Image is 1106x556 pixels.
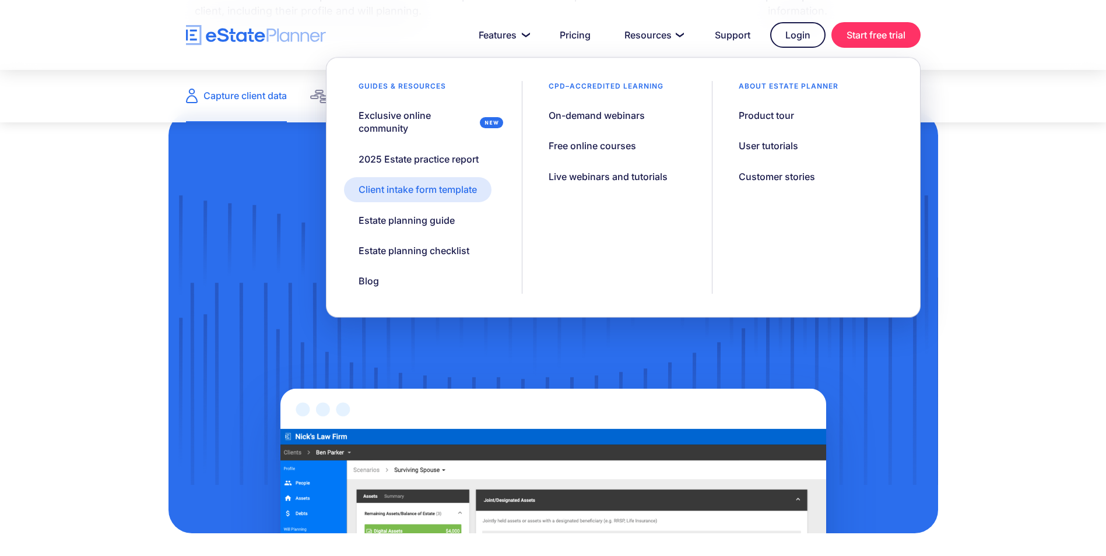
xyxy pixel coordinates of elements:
a: User tutorials [724,133,813,158]
a: home [186,25,326,45]
div: User tutorials [739,139,798,152]
a: Create estate plans [310,70,419,122]
div: Blog [359,275,379,287]
a: Support [701,23,764,47]
a: Exclusive online community [344,103,510,141]
a: On-demand webinars [534,103,659,128]
a: Pricing [546,23,605,47]
div: Estate planning guide [359,214,455,227]
div: 2025 Estate practice report [359,153,479,166]
div: Live webinars and tutorials [549,170,668,183]
div: Estate planning checklist [359,244,469,257]
a: Resources [610,23,695,47]
div: Exclusive online community [359,109,475,135]
a: Login [770,22,826,48]
a: Client intake form template [344,177,491,202]
h1: Start using the tools of [DATE] [227,193,880,266]
div: Customer stories [739,170,815,183]
a: Live webinars and tutorials [534,164,682,189]
a: Free online courses [534,133,651,158]
div: Free online courses [549,139,636,152]
a: Product tour [724,103,809,128]
a: Capture client data [186,70,287,122]
div: CPD–accredited learning [534,81,678,97]
a: Customer stories [724,164,830,189]
div: About estate planner [724,81,853,97]
div: Guides & resources [344,81,461,97]
a: Estate planning guide [344,208,469,233]
a: Blog [344,269,394,293]
div: Capture client data [203,87,287,104]
a: Start free trial [831,22,921,48]
div: On-demand webinars [549,109,645,122]
a: Features [465,23,540,47]
div: Product tour [739,109,794,122]
a: 2025 Estate practice report [344,147,493,171]
a: Estate planning checklist [344,238,484,263]
div: Client intake form template [359,183,477,196]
